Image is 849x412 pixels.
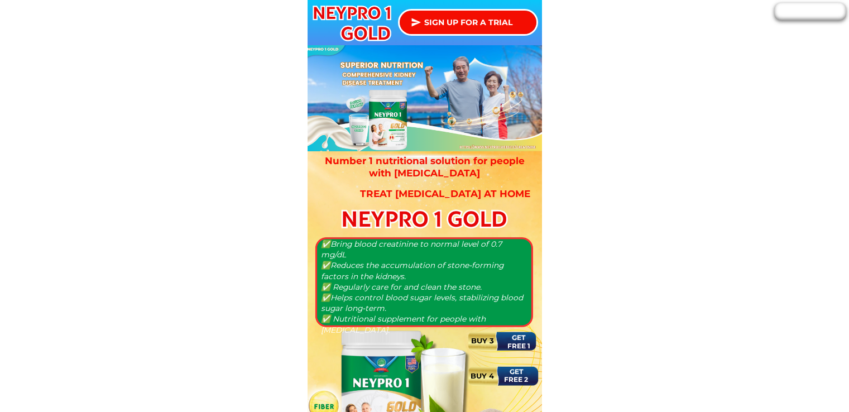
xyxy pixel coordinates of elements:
[323,155,526,179] h3: Number 1 nutritional solution for people with [MEDICAL_DATA]
[464,370,500,382] h3: BUY 4
[321,239,526,336] h3: ✅Bring blood creatinine to normal level of 0.7 mg/dL ✅Reduces the accumulation of stone-forming f...
[464,335,500,347] h3: BUY 3
[503,334,535,350] h3: GET FREE 1
[500,368,532,384] h3: GET FREE 2
[353,188,538,200] h3: Treat [MEDICAL_DATA] at home
[400,11,536,34] p: SIGN UP FOR A TRIAL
